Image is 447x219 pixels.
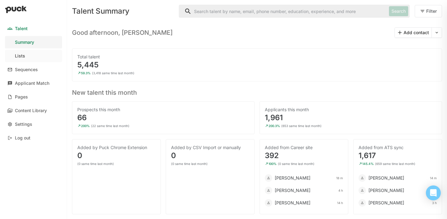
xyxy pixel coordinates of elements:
div: 392 [265,152,343,159]
div: 66 [77,114,249,121]
h3: Good afternoon, [PERSON_NAME] [72,29,173,36]
div: 18 m [336,176,343,180]
a: Pages [5,91,62,103]
div: 145.4% [362,162,374,166]
div: (0 same time last month) [171,162,208,166]
div: Added by Puck Chrome Extension [77,144,156,151]
a: Lists [5,50,62,62]
div: (653 same time last month) [281,124,322,128]
div: Added from ATS sync [359,144,437,151]
div: 14 m [430,176,437,180]
div: 200% [81,124,90,128]
div: [PERSON_NAME] [275,187,310,194]
div: 1,961 [265,114,437,121]
div: Total talent [77,54,437,60]
div: Talent [15,26,28,31]
button: Filter [415,5,442,17]
a: Summary [5,36,62,48]
div: 200.3% [269,124,280,128]
a: Content Library [5,104,62,117]
button: Add contact [395,28,431,38]
div: Sequences [15,67,38,72]
div: (659 same time last month) [375,162,415,166]
h3: New talent this month [72,86,442,96]
div: (22 same time last month) [91,124,129,128]
a: Sequences [5,63,62,76]
div: Talent Summary [72,7,174,15]
div: 1,617 [359,152,437,159]
div: Added from Career site [265,144,343,151]
a: Settings [5,118,62,130]
input: Search [179,5,386,17]
div: Applicant Match [15,81,49,86]
a: Applicant Match [5,77,62,89]
div: [PERSON_NAME] [368,200,404,206]
div: Added by CSV Import or manually [171,144,249,151]
div: 5,445 [77,61,437,69]
div: [PERSON_NAME] [368,175,404,181]
div: Content Library [15,108,47,113]
div: (3,418 same time last month) [92,71,134,75]
div: 4 h [338,189,343,192]
a: Talent [5,22,62,35]
div: Open Intercom Messenger [426,185,441,200]
div: 14 h [337,201,343,205]
div: Log out [15,135,30,141]
div: 0 [77,152,156,159]
div: 0 [171,152,249,159]
div: 59.3% [81,71,91,75]
div: Settings [15,122,32,127]
div: Applicants this month [265,107,437,113]
div: Prospects this month [77,107,249,113]
div: [PERSON_NAME] [368,187,404,194]
div: Lists [15,53,25,59]
div: [PERSON_NAME] [275,175,310,181]
div: (0 same time last month) [278,162,314,166]
div: [PERSON_NAME] [275,200,310,206]
div: Pages [15,94,28,100]
div: (0 same time last month) [77,162,114,166]
div: 3 h [432,201,437,205]
div: Summary [15,40,34,45]
div: 100% [269,162,277,166]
